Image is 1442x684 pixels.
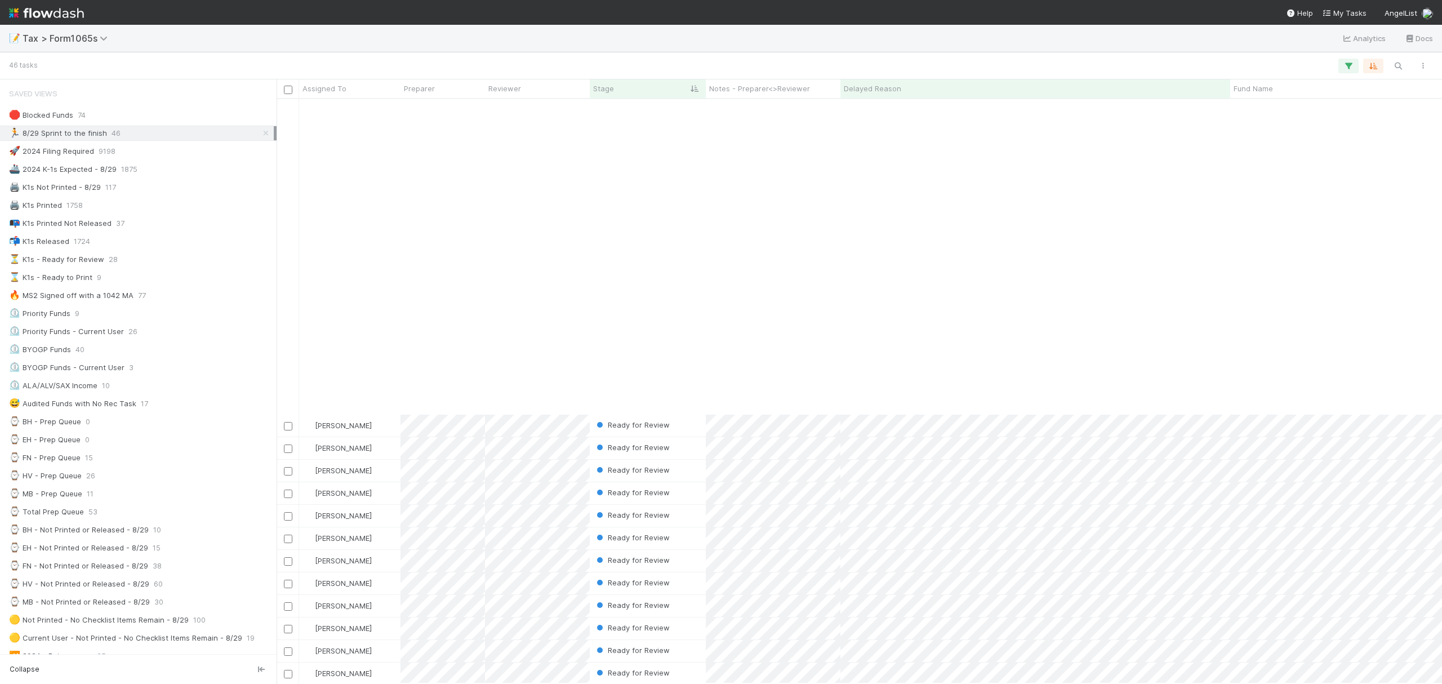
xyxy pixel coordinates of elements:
[594,645,670,656] div: Ready for Review
[10,664,39,674] span: Collapse
[304,442,372,454] div: [PERSON_NAME]
[1322,7,1367,19] a: My Tasks
[315,556,372,565] span: [PERSON_NAME]
[102,379,110,393] span: 10
[9,108,73,122] div: Blocked Funds
[594,465,670,474] span: Ready for Review
[9,651,20,660] span: ⏪
[594,509,670,521] div: Ready for Review
[97,649,106,663] span: 35
[9,200,20,210] span: 🖨️
[304,668,372,679] div: [PERSON_NAME]
[9,507,20,516] span: ⌚
[284,467,292,476] input: Toggle Row Selected
[85,433,90,447] span: 0
[9,649,92,663] div: 2024 - Reissuances
[9,288,133,303] div: MS2 Signed off with a 1042 MA
[315,601,372,610] span: [PERSON_NAME]
[594,601,670,610] span: Ready for Review
[153,523,161,537] span: 10
[594,599,670,611] div: Ready for Review
[594,419,670,430] div: Ready for Review
[284,602,292,611] input: Toggle Row Selected
[1404,32,1433,45] a: Docs
[284,86,292,94] input: Toggle All Rows Selected
[594,577,670,588] div: Ready for Review
[75,343,84,357] span: 40
[594,532,670,543] div: Ready for Review
[9,362,20,372] span: ⏲️
[304,556,313,565] img: avatar_e41e7ae5-e7d9-4d8d-9f56-31b0d7a2f4fd.png
[97,270,101,285] span: 9
[9,579,20,588] span: ⌚
[304,510,372,521] div: [PERSON_NAME]
[594,510,670,519] span: Ready for Review
[284,580,292,588] input: Toggle Row Selected
[9,234,69,248] div: K1s Released
[9,325,124,339] div: Priority Funds - Current User
[284,625,292,633] input: Toggle Row Selected
[488,83,521,94] span: Reviewer
[284,445,292,453] input: Toggle Row Selected
[9,434,20,444] span: ⌚
[594,420,670,429] span: Ready for Review
[315,511,372,520] span: [PERSON_NAME]
[284,422,292,430] input: Toggle Row Selected
[1342,32,1386,45] a: Analytics
[128,325,137,339] span: 26
[594,622,670,633] div: Ready for Review
[9,182,20,192] span: 🖨️
[9,397,136,411] div: Audited Funds with No Rec Task
[594,533,670,542] span: Ready for Review
[304,488,313,498] img: avatar_d45d11ee-0024-4901-936f-9df0a9cc3b4e.png
[284,535,292,543] input: Toggle Row Selected
[141,397,148,411] span: 17
[1422,8,1433,19] img: avatar_d45d11ee-0024-4901-936f-9df0a9cc3b4e.png
[9,415,81,429] div: BH - Prep Queue
[121,162,137,176] span: 1875
[87,487,94,501] span: 11
[304,645,372,656] div: [PERSON_NAME]
[304,646,313,655] img: avatar_66854b90-094e-431f-b713-6ac88429a2b8.png
[9,469,82,483] div: HV - Prep Queue
[9,633,20,642] span: 🟡
[315,534,372,543] span: [PERSON_NAME]
[9,361,124,375] div: BYOGP Funds - Current User
[9,379,97,393] div: ALA/ALV/SAX Income
[404,83,435,94] span: Preparer
[594,623,670,632] span: Ready for Review
[9,180,101,194] div: K1s Not Printed - 8/29
[844,83,901,94] span: Delayed Reason
[116,216,124,230] span: 37
[112,126,121,140] span: 46
[1286,7,1313,19] div: Help
[304,578,372,589] div: [PERSON_NAME]
[105,180,116,194] span: 117
[594,464,670,476] div: Ready for Review
[594,668,670,677] span: Ready for Review
[304,600,372,611] div: [PERSON_NAME]
[315,443,372,452] span: [PERSON_NAME]
[9,561,20,570] span: ⌚
[304,421,313,430] img: avatar_66854b90-094e-431f-b713-6ac88429a2b8.png
[304,532,372,544] div: [PERSON_NAME]
[9,110,20,119] span: 🛑
[9,216,112,230] div: K1s Printed Not Released
[9,82,57,105] span: Saved Views
[9,597,20,606] span: ⌚
[594,667,670,678] div: Ready for Review
[9,162,117,176] div: 2024 K-1s Expected - 8/29
[9,126,107,140] div: 8/29 Sprint to the finish
[9,523,149,537] div: BH - Not Printed or Released - 8/29
[9,543,20,552] span: ⌚
[304,443,313,452] img: avatar_d45d11ee-0024-4901-936f-9df0a9cc3b4e.png
[9,33,20,43] span: 📝
[302,83,346,94] span: Assigned To
[304,669,313,678] img: avatar_711f55b7-5a46-40da-996f-bc93b6b86381.png
[9,236,20,246] span: 📬
[9,416,20,426] span: ⌚
[9,218,20,228] span: 📭
[193,613,206,627] span: 100
[709,83,810,94] span: Notes - Preparer<>Reviewer
[9,144,94,158] div: 2024 Filing Required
